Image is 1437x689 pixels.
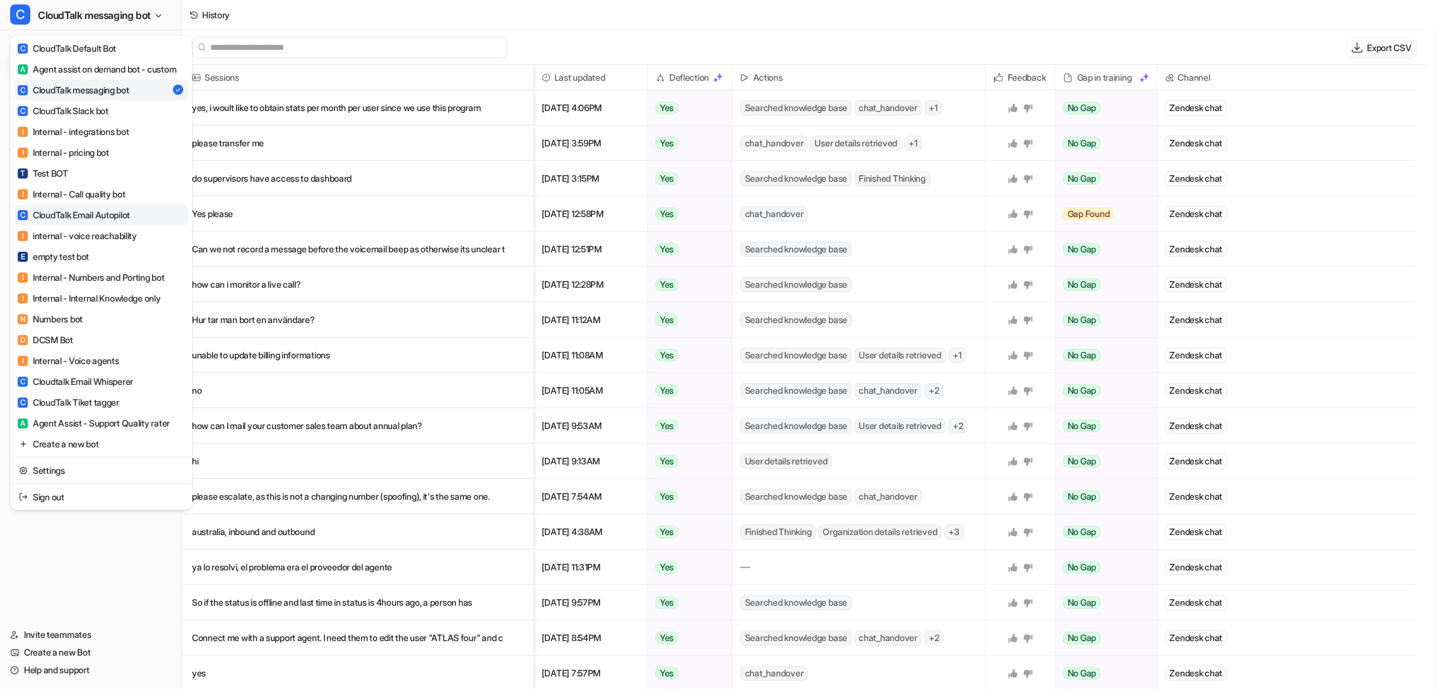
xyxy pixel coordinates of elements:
a: Create a new bot [14,433,188,454]
span: N [18,314,28,324]
div: Internal - integrations bot [18,125,129,138]
div: CloudTalk Email Autopilot [18,208,130,221]
div: Internal - Numbers and Porting bot [18,271,164,284]
div: Test BOT [18,167,68,180]
div: Agent assist on demand bot - custom [18,62,176,76]
span: E [18,252,28,262]
div: Numbers bot [18,312,83,326]
span: I [18,231,28,241]
span: D [18,335,28,345]
span: C [18,106,28,116]
span: I [18,273,28,283]
div: Internal - Call quality bot [18,187,125,201]
div: CloudTalk Tiket tagger [18,396,119,409]
img: reset [19,464,28,477]
a: Settings [14,460,188,481]
div: CloudTalk messaging bot [18,83,129,97]
span: I [18,293,28,303]
div: DCSM Bot [18,333,73,346]
div: CloudTalk Default Bot [18,42,116,55]
div: internal - voice reachability [18,229,137,242]
a: Sign out [14,486,188,507]
span: CloudTalk messaging bot [38,6,151,24]
span: C [18,44,28,54]
div: CCloudTalk messaging bot [10,35,192,510]
span: C [18,210,28,220]
span: T [18,168,28,179]
span: I [18,189,28,199]
div: Internal - pricing bot [18,146,109,159]
div: empty test bot [18,250,89,263]
div: CloudTalk Slack bot [18,104,109,117]
span: C [18,85,28,95]
div: Internal - Voice agents [18,354,119,367]
span: A [18,418,28,428]
span: C [18,377,28,387]
div: Agent Assist - Support Quality rater [18,416,170,430]
span: I [18,127,28,137]
span: I [18,356,28,366]
div: Cloudtalk Email Whisperer [18,375,133,388]
span: C [18,397,28,408]
img: reset [19,437,28,450]
span: A [18,64,28,74]
div: Internal - Internal Knowledge only [18,291,160,305]
img: reset [19,490,28,503]
span: I [18,148,28,158]
span: C [10,4,30,25]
